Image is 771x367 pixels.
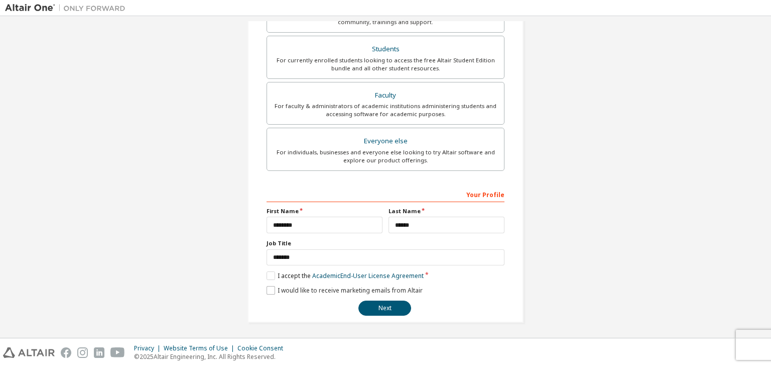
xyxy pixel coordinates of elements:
label: I accept the [267,271,424,280]
label: Job Title [267,239,504,247]
img: linkedin.svg [94,347,104,358]
div: For currently enrolled students looking to access the free Altair Student Edition bundle and all ... [273,56,498,72]
img: Altair One [5,3,131,13]
label: I would like to receive marketing emails from Altair [267,286,423,295]
a: Academic End-User License Agreement [312,271,424,280]
label: First Name [267,207,382,215]
div: Cookie Consent [237,344,289,352]
img: facebook.svg [61,347,71,358]
p: © 2025 Altair Engineering, Inc. All Rights Reserved. [134,352,289,361]
img: instagram.svg [77,347,88,358]
div: Faculty [273,88,498,103]
img: altair_logo.svg [3,347,55,358]
div: Your Profile [267,186,504,202]
div: For faculty & administrators of academic institutions administering students and accessing softwa... [273,102,498,118]
div: Website Terms of Use [164,344,237,352]
label: Last Name [389,207,504,215]
div: Privacy [134,344,164,352]
div: Students [273,42,498,56]
img: youtube.svg [110,347,125,358]
div: Everyone else [273,134,498,148]
button: Next [358,301,411,316]
div: For individuals, businesses and everyone else looking to try Altair software and explore our prod... [273,148,498,164]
